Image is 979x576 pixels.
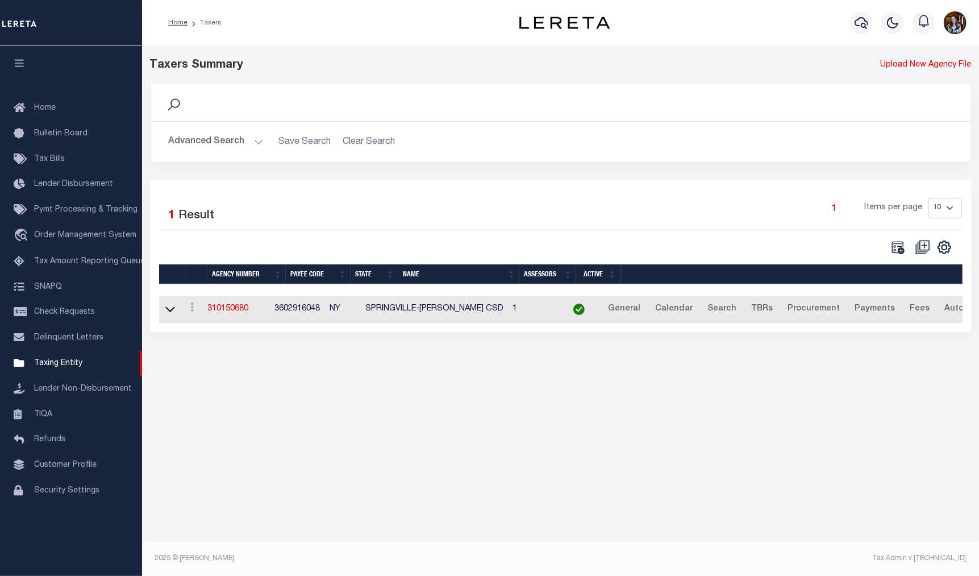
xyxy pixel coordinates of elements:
[603,300,645,318] a: General
[849,300,900,318] a: Payments
[782,300,845,318] a: Procurement
[508,296,560,324] td: 1
[207,264,286,284] th: Agency Number: activate to sort column ascending
[34,258,145,266] span: Tax Amount Reporting Queue
[34,180,113,188] span: Lender Disbursement
[179,207,215,225] label: Result
[169,210,176,222] span: 1
[188,18,222,28] li: Taxers
[34,155,65,163] span: Tax Bills
[34,104,56,112] span: Home
[34,206,138,214] span: Pymt Processing & Tracking
[650,300,698,318] a: Calendar
[207,305,248,313] a: 310150680
[34,359,82,367] span: Taxing Entity
[34,130,88,138] span: Bulletin Board
[168,19,188,26] a: Home
[325,296,361,324] td: NY
[286,264,351,284] th: Payee Code: activate to sort column ascending
[34,231,136,239] span: Order Management System
[150,57,762,74] div: Taxers Summary
[270,296,324,324] td: 3602916048
[881,59,972,72] a: Upload New Agency File
[519,16,610,29] img: logo-dark.svg
[147,553,561,563] div: 2025 © [PERSON_NAME].
[569,553,966,563] div: Tax Admin v.[TECHNICAL_ID]
[905,300,935,318] a: Fees
[702,300,741,318] a: Search
[746,300,778,318] a: TBRs
[34,410,52,418] span: TIQA
[519,264,576,284] th: Assessors: activate to sort column ascending
[576,264,620,284] th: Active: activate to sort column ascending
[34,436,65,444] span: Refunds
[34,308,95,316] span: Check Requests
[865,202,923,214] span: Items per page
[34,461,97,469] span: Customer Profile
[34,385,132,393] span: Lender Non-Disbursement
[573,304,585,315] img: check-icon-green.svg
[398,264,519,284] th: Name: activate to sort column ascending
[828,202,840,214] a: 1
[34,334,103,342] span: Delinquent Letters
[34,487,99,495] span: Security Settings
[169,131,263,153] button: Advanced Search
[351,264,398,284] th: State: activate to sort column ascending
[34,283,62,291] span: SNAPQ
[361,296,508,324] td: SPRINGVILLE-[PERSON_NAME] CSD
[14,229,32,243] i: travel_explore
